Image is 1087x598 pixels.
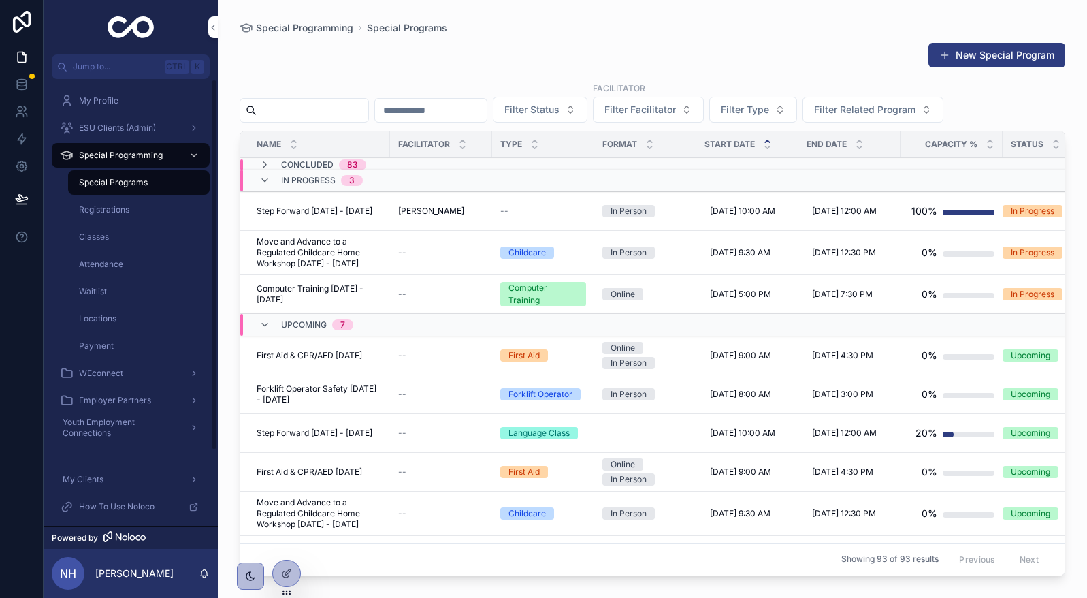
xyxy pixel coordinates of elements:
[257,428,382,439] a: Step Forward [DATE] - [DATE]
[52,89,210,113] a: My Profile
[63,417,178,439] span: Youth Employment Connections
[925,139,977,150] span: Capacity %
[281,319,327,330] span: Upcoming
[508,247,546,259] div: Childcare
[398,289,406,300] span: --
[710,508,770,519] span: [DATE] 9:30 AM
[922,500,937,527] div: 0%
[704,345,790,366] a: [DATE] 9:00 AM
[500,427,586,439] a: Language Class
[812,389,873,400] span: [DATE] 3:00 PM
[704,139,755,150] span: Start Date
[257,236,382,269] span: Move and Advance to a Regulated Childcare Home Workshop [DATE] - [DATE]
[504,103,559,116] span: Filter Status
[602,139,637,150] span: Format
[611,205,647,217] div: In Person
[52,143,210,168] a: Special Programming
[281,159,334,170] span: Concluded
[79,368,123,379] span: WEconnect
[398,389,484,400] a: --
[593,97,704,123] button: Select Button
[500,349,586,362] a: First Aid
[257,206,382,217] a: Step Forward [DATE] - [DATE]
[398,247,484,258] a: --
[611,458,635,471] div: Online
[95,567,174,580] p: [PERSON_NAME]
[257,283,382,305] a: Computer Training [DATE] - [DATE]
[281,175,336,186] span: In Progress
[349,175,355,186] div: 3
[611,507,647,520] div: In Person
[52,415,210,440] a: Youth Employment Connections
[398,247,406,258] span: --
[79,177,148,188] span: Special Programs
[704,422,790,444] a: [DATE] 10:00 AM
[508,466,540,478] div: First Aid
[398,350,484,361] a: --
[802,97,943,123] button: Select Button
[909,458,994,486] a: 0%
[398,508,406,519] span: --
[611,288,635,300] div: Online
[508,507,546,520] div: Childcare
[602,288,688,300] a: Online
[508,349,540,362] div: First Aid
[68,306,210,331] a: Locations
[79,123,156,133] span: ESU Clients (Admin)
[602,205,688,217] a: In Person
[79,150,163,161] span: Special Programming
[704,503,790,524] a: [DATE] 9:30 AM
[398,428,484,439] a: --
[500,206,508,217] span: --
[909,342,994,369] a: 0%
[909,420,994,447] a: 20%
[257,139,281,150] span: Name
[911,198,937,225] div: 100%
[593,82,645,94] label: Facilitator
[79,313,116,324] span: Locations
[841,554,939,565] span: Showing 93 of 93 results
[398,467,484,477] a: --
[710,428,775,439] span: [DATE] 10:00 AM
[602,342,688,369] a: OnlineIn Person
[500,282,586,306] a: Computer Training
[909,500,994,527] a: 0%
[52,533,98,544] span: Powered by
[257,206,372,217] span: Step Forward [DATE] - [DATE]
[704,200,790,222] a: [DATE] 10:00 AM
[922,239,937,266] div: 0%
[79,341,114,351] span: Payment
[611,388,647,400] div: In Person
[602,507,688,520] a: In Person
[52,388,210,413] a: Employer Partners
[812,467,873,477] span: [DATE] 4:30 PM
[812,247,876,258] span: [DATE] 12:30 PM
[812,508,876,519] span: [DATE] 12:30 PM
[508,427,570,439] div: Language Class
[1011,288,1054,300] div: In Progress
[709,97,797,123] button: Select Button
[928,43,1065,67] button: New Special Program
[256,21,353,35] span: Special Programming
[922,281,937,308] div: 0%
[257,383,382,405] a: Forklift Operator Safety [DATE] - [DATE]
[807,383,892,405] a: [DATE] 3:00 PM
[398,467,406,477] span: --
[704,383,790,405] a: [DATE] 8:00 AM
[704,283,790,305] a: [DATE] 5:00 PM
[721,103,769,116] span: Filter Type
[79,395,151,406] span: Employer Partners
[1011,388,1050,400] div: Upcoming
[52,54,210,79] button: Jump to...CtrlK
[915,420,937,447] div: 20%
[257,350,362,361] span: First Aid & CPR/AED [DATE]
[611,342,635,354] div: Online
[807,503,892,524] a: [DATE] 12:30 PM
[812,350,873,361] span: [DATE] 4:30 PM
[611,473,647,486] div: In Person
[807,422,892,444] a: [DATE] 12:00 AM
[398,508,484,519] a: --
[398,139,450,150] span: Facilitator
